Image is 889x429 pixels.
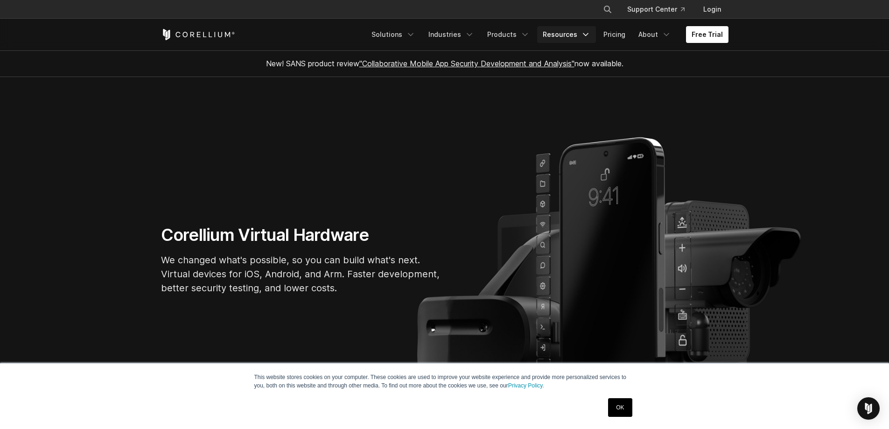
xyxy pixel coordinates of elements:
a: "Collaborative Mobile App Security Development and Analysis" [359,59,574,68]
a: Login [696,1,728,18]
a: Support Center [620,1,692,18]
a: Solutions [366,26,421,43]
p: This website stores cookies on your computer. These cookies are used to improve your website expe... [254,373,635,390]
button: Search [599,1,616,18]
div: Open Intercom Messenger [857,397,880,420]
a: OK [608,398,632,417]
a: Corellium Home [161,29,235,40]
a: Products [482,26,535,43]
a: Free Trial [686,26,728,43]
div: Navigation Menu [592,1,728,18]
a: About [633,26,677,43]
p: We changed what's possible, so you can build what's next. Virtual devices for iOS, Android, and A... [161,253,441,295]
a: Privacy Policy. [508,382,544,389]
a: Industries [423,26,480,43]
span: New! SANS product review now available. [266,59,623,68]
div: Navigation Menu [366,26,728,43]
h1: Corellium Virtual Hardware [161,225,441,246]
a: Resources [537,26,596,43]
a: Pricing [598,26,631,43]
